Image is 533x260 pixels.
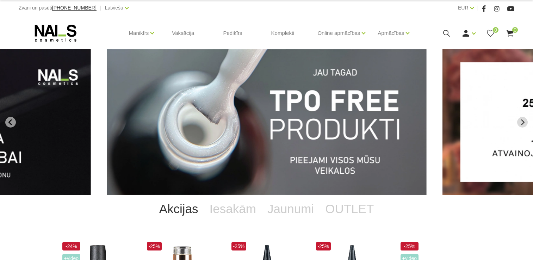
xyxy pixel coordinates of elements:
button: Next slide [517,117,528,128]
a: OUTLET [320,195,379,223]
a: 0 [486,29,495,38]
span: | [100,4,101,12]
button: Go to last slide [5,117,16,128]
span: -24% [62,242,81,250]
span: -25% [231,242,247,250]
a: Jaunumi [262,195,320,223]
a: Akcijas [154,195,204,223]
a: EUR [458,4,469,12]
a: Online apmācības [317,19,360,47]
a: 0 [506,29,514,38]
span: -25% [401,242,419,250]
a: Manikīrs [129,19,149,47]
li: 1 of 12 [107,49,427,195]
span: | [477,4,479,12]
a: [PHONE_NUMBER] [52,5,97,11]
a: Pedikīrs [217,16,248,50]
a: Latviešu [105,4,123,12]
span: -25% [147,242,162,250]
a: Apmācības [378,19,404,47]
a: Iesakām [204,195,262,223]
span: 0 [493,27,498,33]
a: Vaksācija [166,16,200,50]
div: Zvani un pasūti [19,4,97,12]
span: -25% [316,242,331,250]
span: 0 [512,27,518,33]
a: Komplekti [266,16,300,50]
